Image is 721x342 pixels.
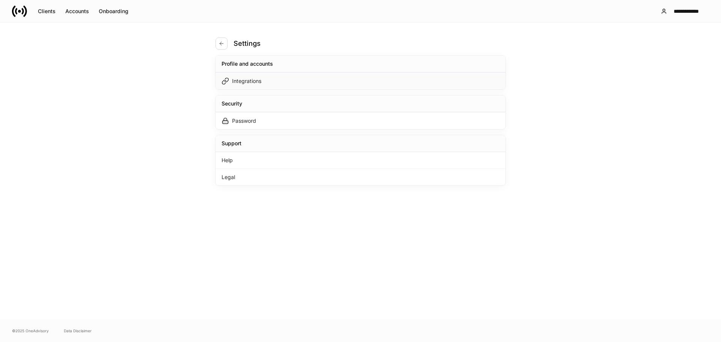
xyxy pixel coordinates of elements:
div: Profile and accounts [222,60,273,68]
div: Security [222,100,242,107]
span: © 2025 OneAdvisory [12,328,49,334]
button: Onboarding [94,5,133,17]
div: Password [232,117,256,125]
div: Onboarding [99,8,128,15]
div: Help [216,152,505,169]
a: Data Disclaimer [64,328,92,334]
h4: Settings [234,39,261,48]
div: Integrations [232,77,261,85]
button: Accounts [60,5,94,17]
button: Clients [33,5,60,17]
div: Support [222,140,241,147]
div: Legal [216,169,505,185]
div: Clients [38,8,56,15]
div: Accounts [65,8,89,15]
